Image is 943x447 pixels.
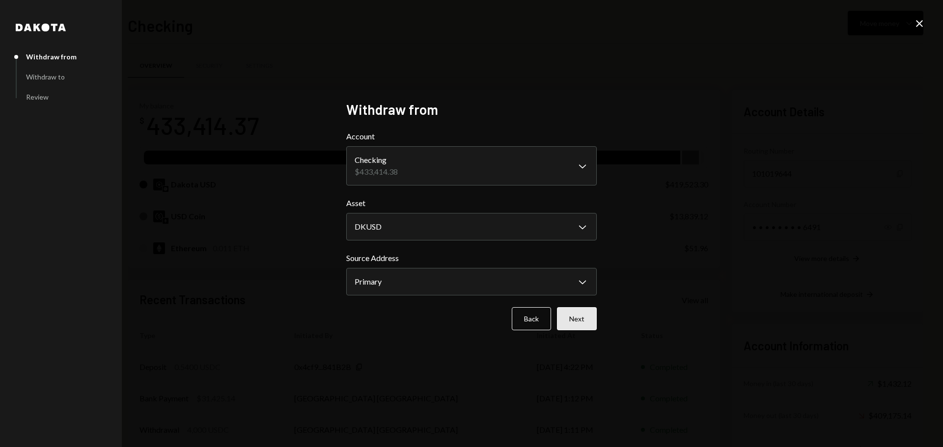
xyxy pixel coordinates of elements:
[346,100,597,119] h2: Withdraw from
[346,197,597,209] label: Asset
[512,307,551,330] button: Back
[26,53,77,61] div: Withdraw from
[346,268,597,295] button: Source Address
[26,73,65,81] div: Withdraw to
[346,213,597,240] button: Asset
[346,146,597,185] button: Account
[346,252,597,264] label: Source Address
[557,307,597,330] button: Next
[26,93,49,101] div: Review
[346,131,597,142] label: Account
